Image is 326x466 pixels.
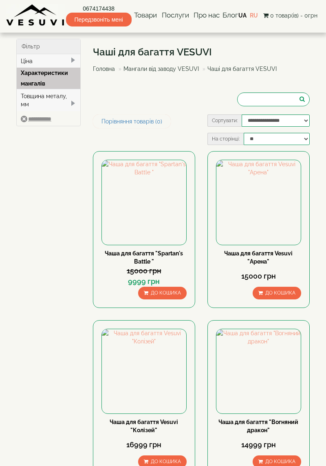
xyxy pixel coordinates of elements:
[93,114,171,128] a: Порівняння товарів (0)
[17,54,80,68] div: Ціна
[207,114,242,127] label: Сортувати:
[265,459,295,464] span: До кошика
[151,459,181,464] span: До кошика
[261,11,320,20] button: 0 товар(ів) - 0грн
[222,11,238,19] a: Блог
[105,250,183,265] a: Чаша для багаття "Spartan's Battle "
[93,66,115,72] a: Головна
[200,65,277,73] li: Чаші для багаття VESUVI
[207,133,244,145] label: На сторінці:
[132,6,159,25] a: Товари
[101,440,187,450] div: 16999 грн
[66,4,132,13] a: 0674174438
[192,6,222,25] a: Про нас
[253,287,301,299] button: До кошика
[17,68,80,89] div: Характеристики мангалів
[151,290,181,296] span: До кошика
[250,12,258,19] a: RU
[101,276,187,287] div: 9999 грн
[101,266,187,276] div: 15000 грн
[270,12,317,19] span: 0 товар(ів) - 0грн
[265,290,295,296] span: До кошика
[110,419,178,433] a: Чаша для багаття Vesuvi "Колізей"
[102,329,186,413] img: Чаша для багаття Vesuvi "Колізей"
[66,13,132,26] span: Передзвоніть мені
[17,89,80,111] div: Товщина металу, мм
[6,4,65,26] img: Завод VESUVI
[216,271,301,281] div: 15000 грн
[216,329,301,413] img: Чаша для багаття "Вогняний дракон"
[224,250,293,265] a: Чаша для багаття Vesuvi "Арена"
[216,160,301,244] img: Чаша для багаття Vesuvi "Арена"
[93,47,283,57] h1: Чаші для багаття VESUVI
[216,440,301,450] div: 14999 грн
[17,39,80,54] div: Фільтр
[160,6,191,25] a: Послуги
[238,12,247,19] a: UA
[123,66,199,72] a: Мангали від заводу VESUVI
[138,287,187,299] button: До кошика
[102,160,186,244] img: Чаша для багаття "Spartan's Battle "
[218,419,298,433] a: Чаша для багаття "Вогняний дракон"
